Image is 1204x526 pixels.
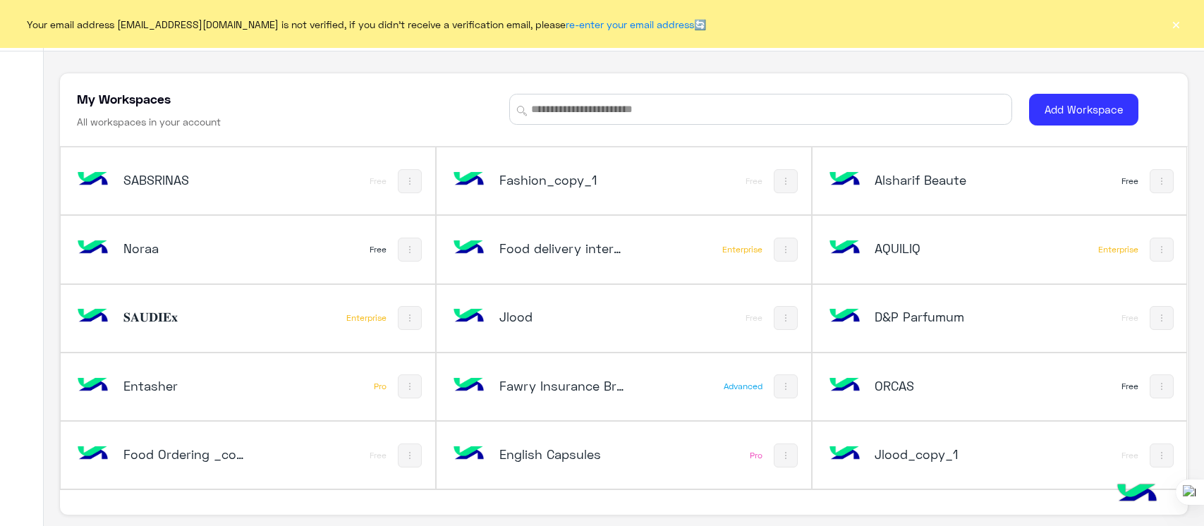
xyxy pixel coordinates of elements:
[123,377,249,394] h5: Entasher
[825,161,863,199] img: bot image
[825,367,863,405] img: bot image
[875,240,1000,257] h5: AQUILIQ
[566,18,694,30] a: re-enter your email address
[77,115,221,129] h6: All workspaces in your account
[825,229,863,267] img: bot image
[123,240,249,257] h5: Noraa
[825,435,863,473] img: bot image
[450,161,488,199] img: 106211162022774
[346,312,387,324] div: Enterprise
[499,308,625,325] h5: Jlood
[1169,17,1183,31] button: ×
[1112,470,1162,519] img: hulul-logo.png
[746,312,762,324] div: Free
[74,367,112,405] img: bot image
[74,229,112,267] img: 111445085349129
[1029,94,1138,126] button: Add Workspace
[499,240,625,257] h5: Food delivery interaction
[370,176,387,187] div: Free
[825,298,863,336] img: bot image
[123,308,249,325] h5: 𝐒𝐀𝐔𝐃𝐈𝐄𝐱
[875,308,1000,325] h5: D&P Parfumum
[746,176,762,187] div: Free
[722,244,762,255] div: Enterprise
[123,446,249,463] h5: Food Ordering _copy_1
[450,367,488,405] img: bot image
[450,298,488,336] img: 146205905242462
[875,171,1000,188] h5: Alsharif Beaute
[450,435,488,473] img: bot image
[1121,176,1138,187] div: Free
[450,229,488,267] img: bot image
[1121,312,1138,324] div: Free
[499,377,625,394] h5: Fawry Insurance Brokerage`s
[74,435,112,473] img: bot image
[750,450,762,461] div: Pro
[27,17,706,32] span: Your email address [EMAIL_ADDRESS][DOMAIN_NAME] is not verified, if you didn't receive a verifica...
[499,171,625,188] h5: Fashion_copy_1
[1121,450,1138,461] div: Free
[374,381,387,392] div: Pro
[875,446,1000,463] h5: Jlood_copy_1
[1121,381,1138,392] div: Free
[74,298,112,336] img: bot image
[499,446,625,463] h5: English Capsules
[74,161,112,199] img: bot image
[77,90,171,107] h5: My Workspaces
[1098,244,1138,255] div: Enterprise
[370,450,387,461] div: Free
[370,244,387,255] div: Free
[724,381,762,392] div: Advanced
[875,377,1000,394] h5: ORCAS
[123,171,249,188] h5: SABSRINAS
